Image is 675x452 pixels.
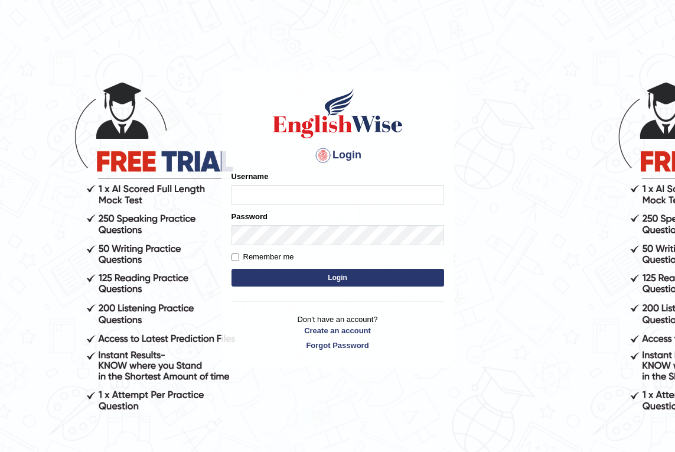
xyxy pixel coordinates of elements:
h4: Login [231,146,444,165]
label: Username [231,171,269,182]
label: Password [231,211,268,222]
a: Forgot Password [231,340,444,351]
img: Logo of English Wise sign in for intelligent practice with AI [270,87,405,140]
p: Don't have an account? [231,314,444,350]
button: Login [231,269,444,287]
a: Create an account [231,325,444,336]
label: Remember me [231,251,294,263]
input: Remember me [231,253,239,261]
